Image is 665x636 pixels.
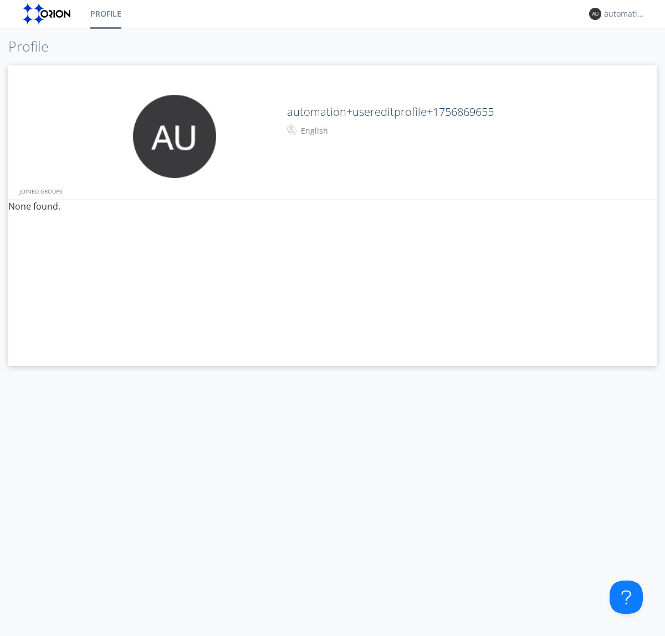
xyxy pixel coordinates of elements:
h1: Profile [8,39,657,54]
img: 373638.png [133,95,216,178]
div: JOINED GROUPS [17,183,654,199]
img: orion-labs-logo.svg [22,3,74,25]
div: English [301,125,393,136]
iframe: Toggle Customer Support [610,581,643,614]
img: In groups with Translation enabled, your messages will be automatically translated to and from th... [287,124,298,137]
div: automation+usereditprofile+1756869655 [604,8,646,19]
h2: automation+usereditprofile+1756869655 [287,106,595,118]
img: 373638.png [589,8,601,20]
p: None found. [8,200,657,214]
